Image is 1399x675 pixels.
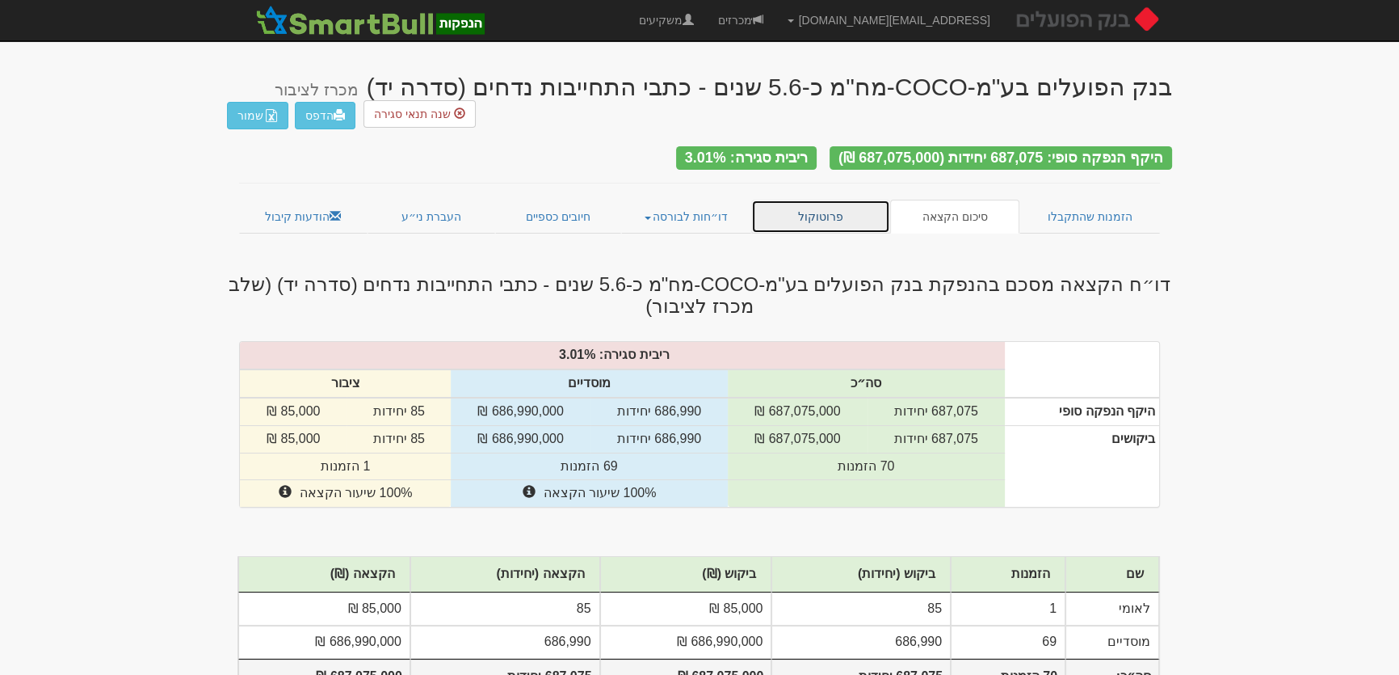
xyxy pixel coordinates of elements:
[728,453,1005,480] td: 70 הזמנות
[239,200,368,234] a: הודעות קיבול
[451,480,728,507] td: 100% שיעור הקצאה
[227,274,1172,317] h3: דו״ח הקצאה מסכם בהנפקת בנק הפועלים בע"מ-COCO-מח"מ כ-5.6 שנים - כתבי התחייבות נדחים (סדרה יד) (שלב...
[232,346,1013,365] div: %
[240,398,347,425] td: 85,000 ₪
[451,398,590,425] td: 686,990,000 ₪
[240,453,451,480] td: 1 הזמנות
[590,425,728,453] td: 686,990 יחידות
[600,593,772,626] td: 85,000 ₪
[951,557,1065,593] th: הזמנות
[771,626,951,659] td: 686,990
[451,453,728,480] td: 69 הזמנות
[1065,557,1159,593] th: שם
[559,348,584,361] span: 3.01
[621,200,752,234] a: דו״חות לבורסה
[275,74,1172,100] div: בנק הפועלים בע"מ-COCO-מח"מ כ-5.6 שנים - כתבי התחייבות נדחים (סדרה יד)
[868,398,1005,425] td: 687,075 יחידות
[600,626,772,659] td: 686,990,000 ₪
[363,100,476,128] button: שנה תנאי סגירה
[1065,626,1159,659] td: מוסדיים
[676,146,817,170] div: ריבית סגירה: 3.01%
[590,398,728,425] td: 686,990 יחידות
[1005,398,1159,425] th: היקף הנפקה סופי
[347,425,451,453] td: 85 יחידות
[240,425,347,453] td: 85,000 ₪
[238,557,410,593] th: הקצאה (₪)
[265,109,278,122] img: excel-file-white.png
[599,348,670,361] strong: ריבית סגירה:
[451,425,590,453] td: 686,990,000 ₪
[951,593,1065,626] td: 1
[295,102,355,129] a: הדפס
[890,200,1020,234] a: סיכום הקצאה
[1019,200,1160,234] a: הזמנות שהתקבלו
[1005,425,1159,507] th: ביקושים
[728,425,868,453] td: 687,075,000 ₪
[728,398,868,425] td: 687,075,000 ₪
[495,200,621,234] a: חיובים כספיים
[238,626,410,659] td: 686,990,000 ₪
[728,369,1005,398] th: סה״כ
[410,557,600,593] th: הקצאה (יחידות)
[251,4,489,36] img: SmartBull Logo
[410,626,600,659] td: 686,990
[240,480,451,507] td: 100% שיעור הקצאה
[238,593,410,626] td: 85,000 ₪
[275,81,358,99] small: מכרז לציבור
[347,398,451,425] td: 85 יחידות
[227,102,288,129] button: שמור
[374,108,451,120] span: שנה תנאי סגירה
[368,200,496,234] a: העברת ני״ע
[951,626,1065,659] td: 69
[830,146,1172,170] div: היקף הנפקה סופי: 687,075 יחידות (687,075,000 ₪)
[771,593,951,626] td: 85
[751,200,890,234] a: פרוטוקול
[451,369,728,398] th: מוסדיים
[600,557,772,593] th: ביקוש (₪)
[410,593,600,626] td: 85
[771,557,951,593] th: ביקוש (יחידות)
[240,369,451,398] th: ציבור
[868,425,1005,453] td: 687,075 יחידות
[1065,593,1159,626] td: לאומי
